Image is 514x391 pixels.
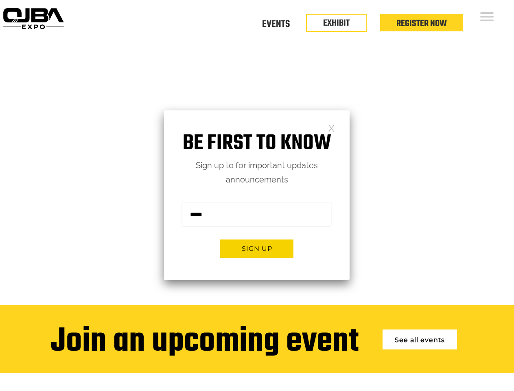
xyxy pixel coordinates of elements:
[323,16,350,30] a: EXHIBIT
[396,17,447,31] a: Register Now
[220,239,293,258] button: Sign up
[164,158,350,187] p: Sign up to for important updates announcements
[164,131,350,156] h1: Be first to know
[383,329,457,349] a: See all events
[51,323,359,361] div: Join an upcoming event
[328,124,335,131] a: Close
